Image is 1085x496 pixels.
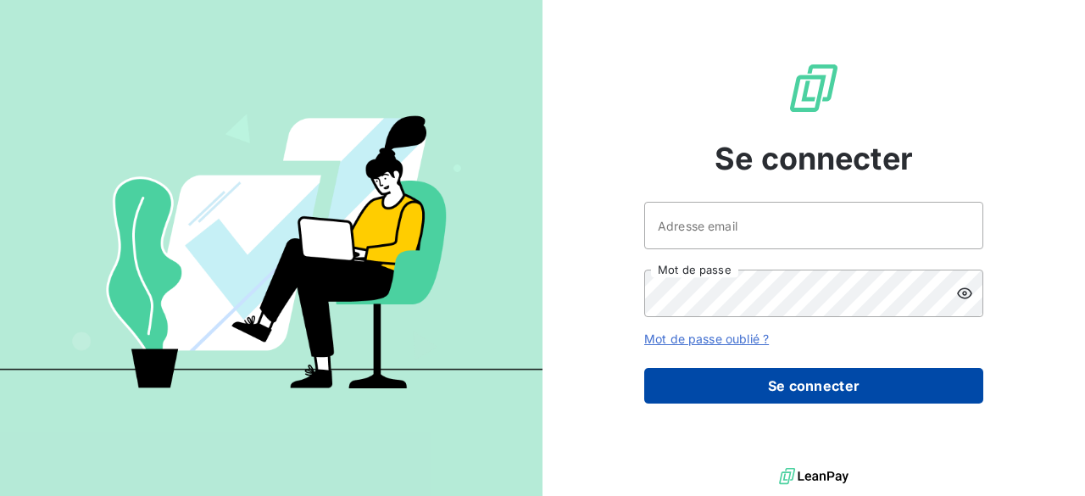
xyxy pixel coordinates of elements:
span: Se connecter [715,136,913,181]
img: logo [779,464,849,489]
input: placeholder [644,202,983,249]
img: Logo LeanPay [787,61,841,115]
button: Se connecter [644,368,983,404]
a: Mot de passe oublié ? [644,332,769,346]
